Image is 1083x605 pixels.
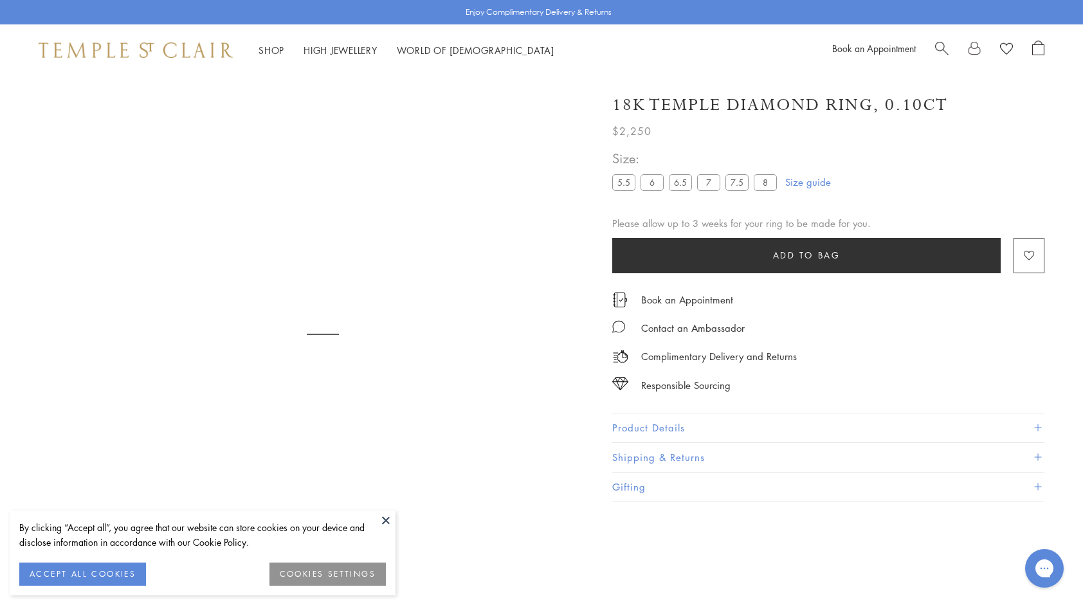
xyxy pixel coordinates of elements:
a: Book an Appointment [641,293,733,307]
label: 8 [754,174,777,190]
button: Add to bag [612,238,1001,273]
iframe: Gorgias live chat messenger [1019,545,1070,592]
p: Enjoy Complimentary Delivery & Returns [466,6,612,19]
div: Please allow up to 3 weeks for your ring to be made for you. [612,215,1044,231]
img: icon_delivery.svg [612,348,628,365]
button: Gifting [612,473,1044,501]
label: 7.5 [725,174,749,190]
button: ACCEPT ALL COOKIES [19,563,146,586]
h1: 18K Temple Diamond Ring, 0.10ct [612,94,948,116]
img: icon_appointment.svg [612,293,628,307]
nav: Main navigation [259,42,554,59]
label: 5.5 [612,174,635,190]
button: Product Details [612,413,1044,442]
a: Size guide [785,176,831,188]
label: 6 [641,174,664,190]
a: Open Shopping Bag [1032,41,1044,60]
a: High JewelleryHigh Jewellery [304,44,378,57]
p: Complimentary Delivery and Returns [641,348,797,365]
img: MessageIcon-01_2.svg [612,320,625,333]
span: $2,250 [612,123,651,140]
img: icon_sourcing.svg [612,377,628,390]
div: Responsible Sourcing [641,377,731,393]
a: ShopShop [259,44,284,57]
a: Search [935,41,949,60]
a: Book an Appointment [832,42,916,55]
div: By clicking “Accept all”, you agree that our website can store cookies on your device and disclos... [19,520,386,550]
img: Temple St. Clair [39,42,233,58]
label: 6.5 [669,174,692,190]
label: 7 [697,174,720,190]
a: View Wishlist [1000,41,1013,60]
div: Contact an Ambassador [641,320,745,336]
a: World of [DEMOGRAPHIC_DATA]World of [DEMOGRAPHIC_DATA] [397,44,554,57]
span: Add to bag [773,248,841,262]
span: Size: [612,148,782,169]
button: Shipping & Returns [612,443,1044,472]
button: COOKIES SETTINGS [269,563,386,586]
